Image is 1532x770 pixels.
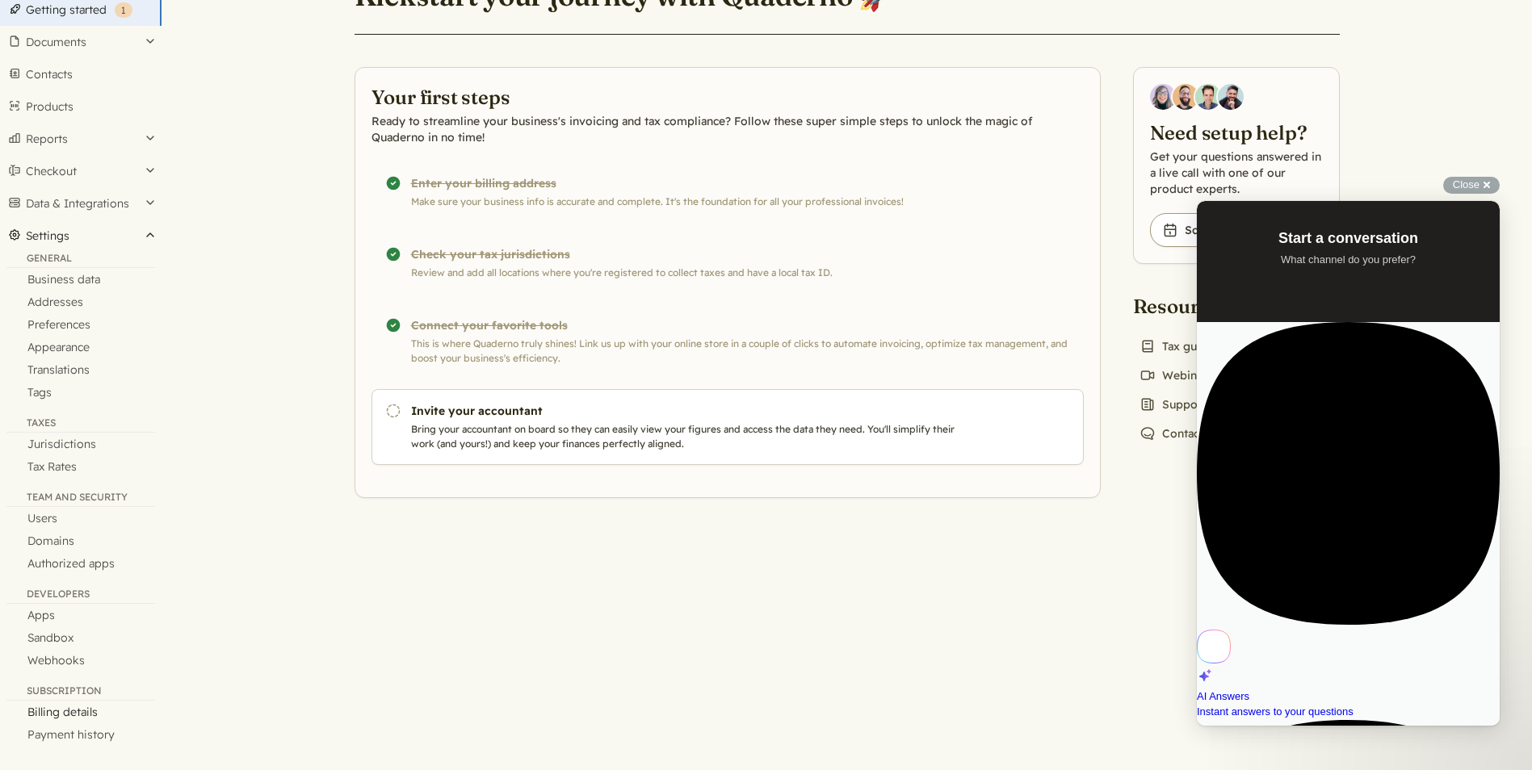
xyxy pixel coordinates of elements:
[6,684,155,701] div: Subscription
[6,588,155,604] div: Developers
[1173,84,1198,110] img: Jairo Fumero, Account Executive at Quaderno
[1218,84,1244,110] img: Javier Rubio, DevRel at Quaderno
[1133,293,1256,319] h2: Resources
[1150,84,1176,110] img: Diana Carrasco, Account Executive at Quaderno
[1150,149,1323,197] p: Get your questions answered in a live call with one of our product experts.
[1133,335,1226,358] a: Tax guides
[1133,422,1256,445] a: Contact support
[1133,364,1219,387] a: Webinars
[1443,177,1500,194] button: Close
[1195,84,1221,110] img: Ivo Oltmans, Business Developer at Quaderno
[1150,213,1281,247] a: Schedule a call
[371,389,1084,465] a: Invite your accountant Bring your accountant on board so they can easily view your figures and ac...
[1133,393,1255,416] a: Support articles
[411,422,962,451] p: Bring your accountant on board so they can easily view your figures and access the data they need...
[1453,178,1480,190] span: Close
[411,403,962,419] h3: Invite your accountant
[371,113,1084,145] p: Ready to streamline your business's invoicing and tax compliance? Follow these super simple steps...
[1197,201,1500,726] iframe: Help Scout Beacon - Live Chat, Contact Form, and Knowledge Base
[121,4,126,16] span: 1
[6,252,155,268] div: General
[371,84,1084,110] h2: Your first steps
[1150,119,1323,145] h2: Need setup help?
[6,416,155,433] div: Taxes
[6,491,155,507] div: Team and security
